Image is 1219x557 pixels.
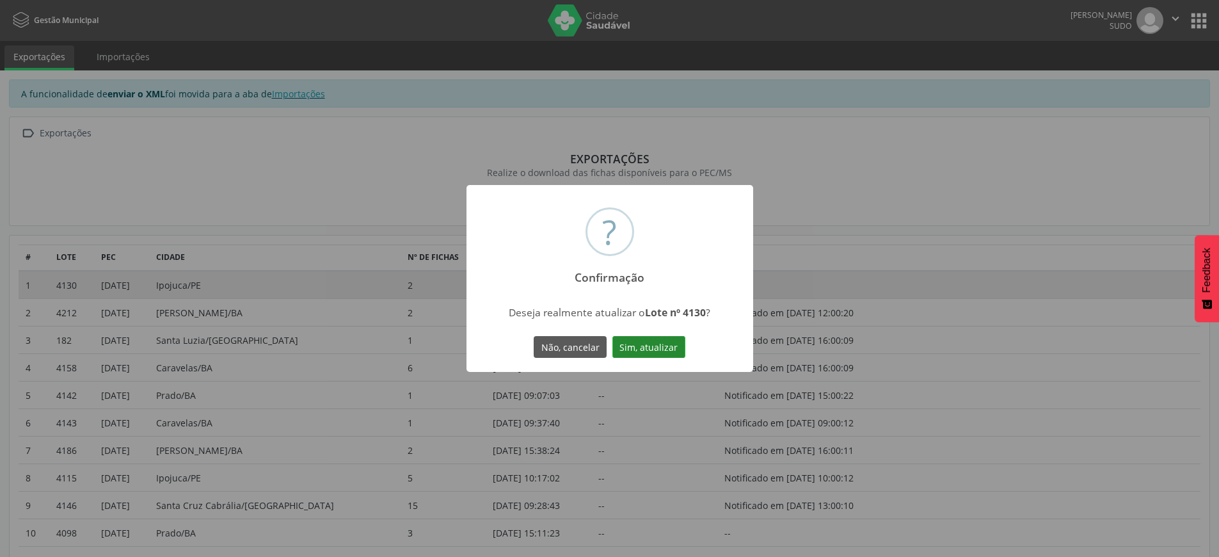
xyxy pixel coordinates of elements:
div: ? [602,209,617,254]
span: Feedback [1201,248,1213,293]
button: Sim, atualizar [612,336,685,358]
strong: Lote nº 4130 [645,305,706,319]
button: Feedback - Mostrar pesquisa [1195,235,1219,322]
div: Deseja realmente atualizar o ? [497,305,722,319]
button: Não, cancelar [534,336,607,358]
h2: Confirmação [564,262,656,284]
